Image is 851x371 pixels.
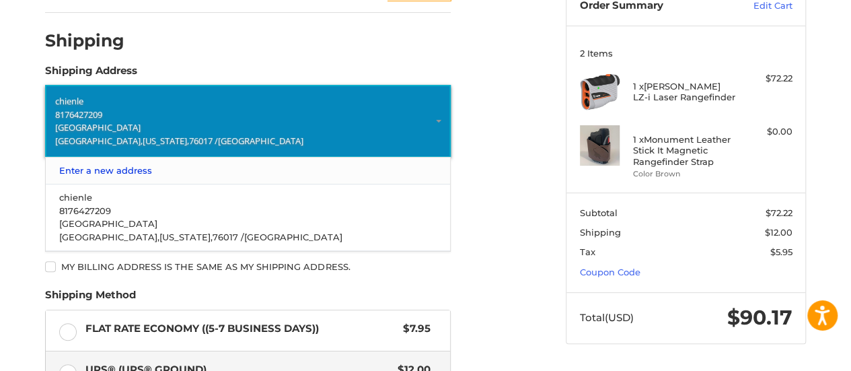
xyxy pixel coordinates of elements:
span: $72.22 [766,207,792,218]
span: chien [59,192,84,203]
span: [GEOGRAPHIC_DATA] [59,218,157,229]
span: [GEOGRAPHIC_DATA], [59,232,159,242]
span: 8176427209 [59,205,111,216]
legend: Shipping Address [45,63,137,85]
h4: 1 x [PERSON_NAME] LZ-i Laser Rangefinder [633,81,736,103]
a: Enter or select a different address [45,85,451,158]
span: chien [55,95,77,107]
legend: Shipping Method [45,288,136,309]
span: $90.17 [727,305,792,330]
span: le [84,192,92,203]
span: $5.95 [770,246,792,257]
a: Coupon Code [580,267,640,277]
span: [GEOGRAPHIC_DATA] [55,121,141,133]
span: 8176427209 [55,108,102,121]
span: le [77,95,83,107]
span: Tax [580,246,595,257]
a: chienle8176427209[GEOGRAPHIC_DATA][GEOGRAPHIC_DATA],[US_STATE],76017 /[GEOGRAPHIC_DATA] [52,184,444,250]
span: [GEOGRAPHIC_DATA] [218,135,303,147]
span: 76017 / [189,135,218,147]
span: [GEOGRAPHIC_DATA], [55,135,143,147]
a: Enter a new address [52,158,444,184]
h4: 1 x Monument Leather Stick It Magnetic Rangefinder Strap [633,134,736,167]
h2: Shipping [45,30,124,51]
span: [US_STATE], [143,135,189,147]
span: Shipping [580,227,621,238]
h3: 2 Items [580,48,792,59]
span: Subtotal [580,207,618,218]
label: My billing address is the same as my shipping address. [45,261,451,272]
span: [GEOGRAPHIC_DATA] [244,232,342,242]
span: Flat Rate Economy ((5-7 Business Days)) [85,321,397,337]
div: $72.22 [739,72,792,86]
span: $7.95 [396,321,431,337]
span: 76017 / [213,232,244,242]
span: [US_STATE], [159,232,213,242]
span: Total (USD) [580,311,634,324]
span: $12.00 [765,227,792,238]
li: Color Brown [633,168,736,180]
div: $0.00 [739,125,792,139]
